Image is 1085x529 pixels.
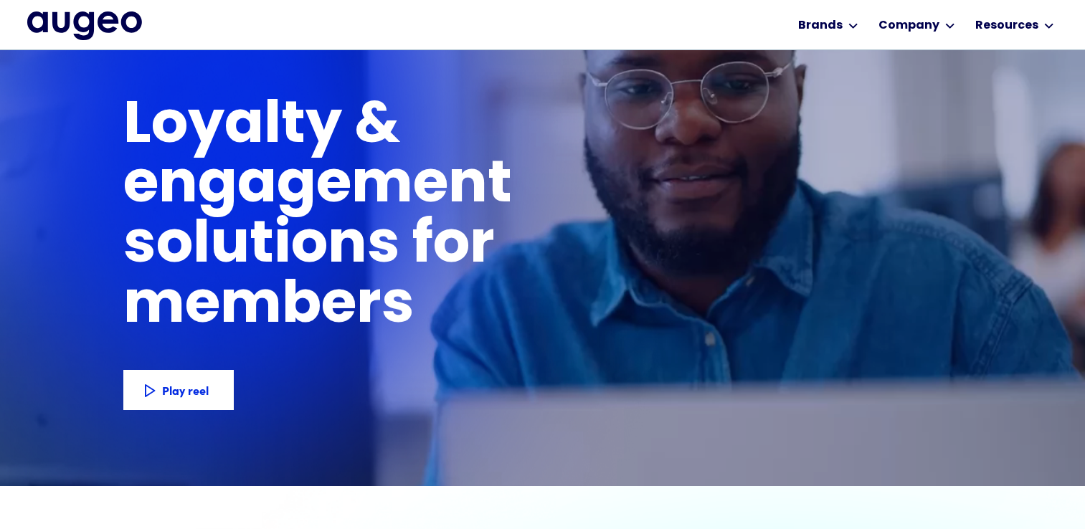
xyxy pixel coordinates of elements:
[27,11,142,42] a: home
[878,17,939,34] div: Company
[123,370,234,410] a: Play reel
[798,17,843,34] div: Brands
[123,277,478,336] h1: members
[975,17,1038,34] div: Resources
[123,97,743,276] h1: Loyalty & engagement solutions for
